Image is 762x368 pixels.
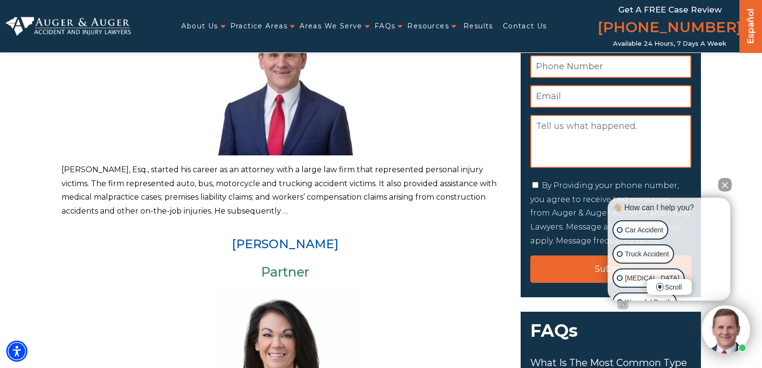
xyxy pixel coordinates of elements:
[232,237,338,251] a: [PERSON_NAME]
[618,5,722,14] span: Get a FREE Case Review
[598,17,742,40] a: [PHONE_NUMBER]
[625,296,672,308] p: Wrongful Death
[613,40,726,48] span: Available 24 Hours, 7 Days a Week
[213,11,357,155] img: Herbert Auger
[375,16,396,36] a: FAQs
[62,163,509,218] p: [PERSON_NAME], Esq., started his career as an attorney with a large law firm that represented per...
[530,85,691,108] input: Email
[625,272,679,284] p: [MEDICAL_DATA]
[6,341,27,362] div: Accessibility Menu
[647,279,692,295] span: Scroll
[181,16,218,36] a: About Us
[625,248,669,260] p: Truck Accident
[702,305,750,354] img: Intaker widget Avatar
[230,16,288,36] a: Practice Areas
[617,301,628,309] a: Open intaker chat
[503,16,547,36] a: Contact Us
[521,312,701,357] span: FAQs
[6,17,131,36] img: Auger & Auger Accident and Injury Lawyers Logo
[530,181,690,245] label: By Providing your phone number, you agree to receive text messages from Auger & Auger Accident an...
[407,16,449,36] a: Resources
[62,265,509,279] h3: Partner
[625,224,663,236] p: Car Accident
[718,178,732,191] button: Close Intaker Chat Widget
[530,255,691,283] input: Submit
[300,16,362,36] a: Areas We Serve
[463,16,493,36] a: Results
[530,55,691,78] input: Phone Number
[610,203,728,213] div: 👋🏼 How can I help you?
